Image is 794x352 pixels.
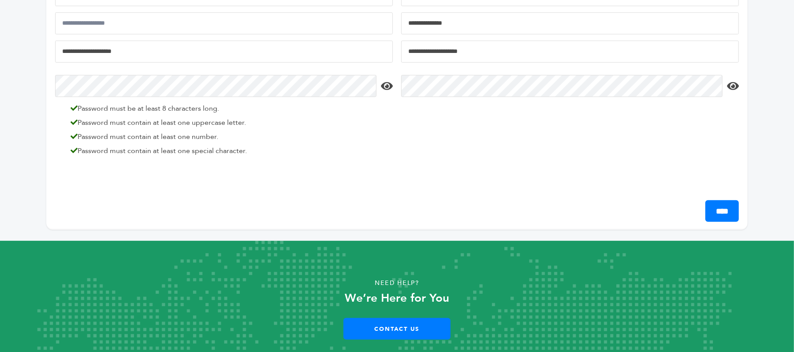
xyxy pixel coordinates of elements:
[66,131,391,142] li: Password must contain at least one number.
[55,12,393,34] input: Mobile Phone Number
[55,41,393,63] input: Email Address*
[401,75,723,97] input: Confirm Password*
[401,12,739,34] input: Job Title*
[343,318,451,340] a: Contact Us
[66,117,391,128] li: Password must contain at least one uppercase letter.
[401,41,739,63] input: Confirm Email Address*
[66,103,391,114] li: Password must be at least 8 characters long.
[66,146,391,156] li: Password must contain at least one special character.
[40,277,754,290] p: Need Help?
[55,75,376,97] input: Password*
[345,290,449,306] strong: We’re Here for You
[55,166,189,200] iframe: reCAPTCHA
